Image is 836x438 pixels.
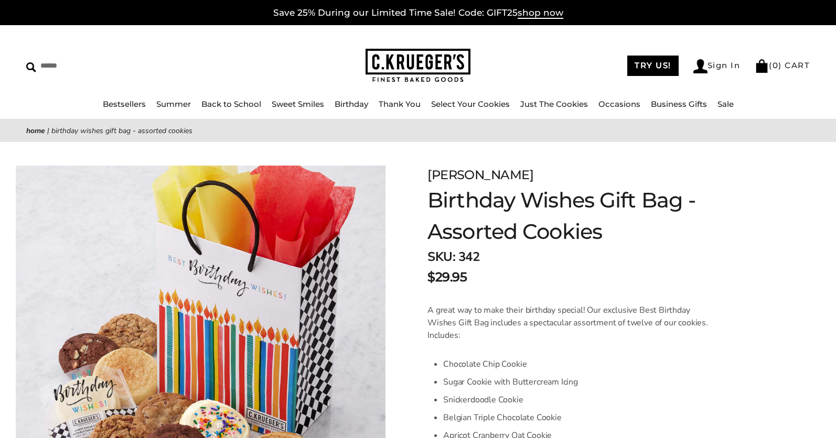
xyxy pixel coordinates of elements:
[26,58,151,74] input: Search
[427,268,467,287] span: $29.95
[443,391,714,409] li: Snickerdoodle Cookie
[427,184,762,247] h1: Birthday Wishes Gift Bag - Assorted Cookies
[518,7,563,19] span: shop now
[773,60,779,70] span: 0
[627,56,679,76] a: TRY US!
[272,99,324,109] a: Sweet Smiles
[755,60,810,70] a: (0) CART
[651,99,707,109] a: Business Gifts
[443,409,714,426] li: Belgian Triple Chocolate Cookie
[443,373,714,391] li: Sugar Cookie with Buttercream Icing
[458,248,480,265] span: 342
[273,7,563,19] a: Save 25% During our Limited Time Sale! Code: GIFT25shop now
[103,99,146,109] a: Bestsellers
[156,99,191,109] a: Summer
[26,125,810,137] nav: breadcrumbs
[379,99,421,109] a: Thank You
[717,99,734,109] a: Sale
[693,59,708,73] img: Account
[520,99,588,109] a: Just The Cookies
[693,59,741,73] a: Sign In
[201,99,261,109] a: Back to School
[598,99,640,109] a: Occasions
[26,126,45,136] a: Home
[443,355,714,373] li: Chocolate Chip Cookie
[427,166,762,184] div: [PERSON_NAME]
[335,99,368,109] a: Birthday
[51,126,192,136] span: Birthday Wishes Gift Bag - Assorted Cookies
[366,49,470,83] img: C.KRUEGER'S
[26,62,36,72] img: Search
[427,248,455,265] strong: SKU:
[427,304,714,342] p: A great way to make their birthday special! Our exclusive Best Birthday Wishes Gift Bag includes ...
[431,99,510,109] a: Select Your Cookies
[755,59,769,73] img: Bag
[47,126,49,136] span: |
